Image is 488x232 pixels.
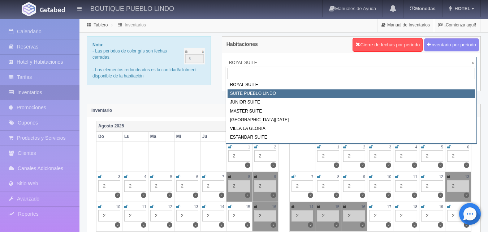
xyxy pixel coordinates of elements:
div: MASTER SUITE [228,107,475,116]
div: ROYAL SUITE [228,81,475,89]
div: VILLA LA GLORIA [228,125,475,133]
div: ESTANDAR SUITE [228,133,475,142]
div: [GEOGRAPHIC_DATA][DATE] [228,116,475,125]
div: JUNIOR SUITE [228,98,475,107]
div: SUITE PUEBLO LINDO [228,89,475,98]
